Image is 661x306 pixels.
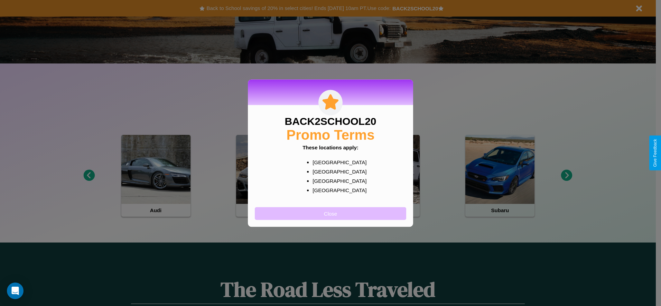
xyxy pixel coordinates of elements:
[287,127,375,142] h2: Promo Terms
[313,176,362,185] p: [GEOGRAPHIC_DATA]
[313,167,362,176] p: [GEOGRAPHIC_DATA]
[255,207,406,220] button: Close
[313,157,362,167] p: [GEOGRAPHIC_DATA]
[7,283,24,299] div: Open Intercom Messenger
[302,144,359,150] b: These locations apply:
[285,115,376,127] h3: BACK2SCHOOL20
[313,185,362,195] p: [GEOGRAPHIC_DATA]
[653,139,658,167] div: Give Feedback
